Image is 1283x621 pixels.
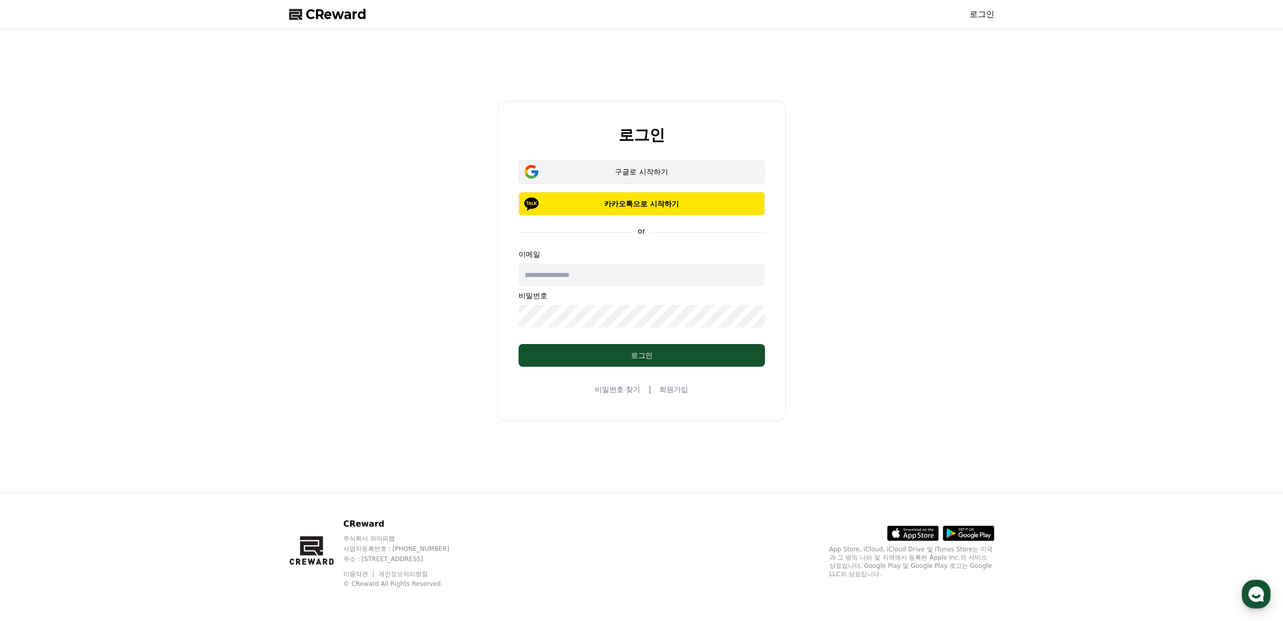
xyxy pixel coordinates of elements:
[519,249,765,259] p: 이메일
[534,199,750,209] p: 카카오톡으로 시작하기
[519,160,765,184] button: 구글로 시작하기
[343,518,469,530] p: CReward
[159,342,172,351] span: 설정
[659,384,688,395] a: 회원가입
[519,192,765,216] button: 카카오톡으로 시작하기
[3,327,68,353] a: 홈
[648,383,651,396] span: |
[343,580,469,588] p: © CReward All Rights Reserved.
[343,534,469,543] p: 주식회사 와이피랩
[289,6,366,23] a: CReward
[306,6,366,23] span: CReward
[32,342,39,351] span: 홈
[378,570,428,578] a: 개인정보처리방침
[519,344,765,367] button: 로그인
[829,545,994,578] p: App Store, iCloud, iCloud Drive 및 iTunes Store는 미국과 그 밖의 나라 및 지역에서 등록된 Apple Inc.의 서비스 상표입니다. Goo...
[343,555,469,563] p: 주소 : [STREET_ADDRESS]
[970,8,994,21] a: 로그인
[343,545,469,553] p: 사업자등록번호 : [PHONE_NUMBER]
[343,570,376,578] a: 이용약관
[595,384,640,395] a: 비밀번호 찾기
[619,126,665,143] h2: 로그인
[534,167,750,177] div: 구글로 시작하기
[133,327,198,353] a: 설정
[94,343,107,351] span: 대화
[68,327,133,353] a: 대화
[519,290,765,301] p: 비밀번호
[539,350,744,361] div: 로그인
[631,226,651,236] p: or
